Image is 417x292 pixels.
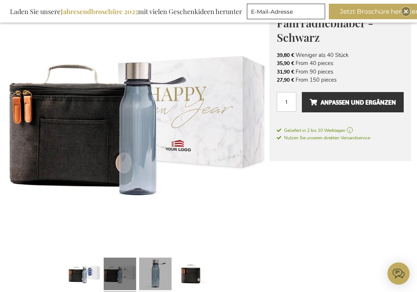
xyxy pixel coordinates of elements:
[277,135,370,141] span: Nutzen Sie unseren direkten Versandservice
[61,7,138,16] b: Jahresendbroschüre 2025
[277,51,404,59] li: Weniger als 40 Stück
[247,4,325,19] input: E-Mail-Adresse
[302,92,404,112] button: Anpassen und ergänzen
[277,76,404,84] li: From 150 pieces
[7,4,245,19] div: Laden Sie unsere mit vielen Geschenkideen herunter
[277,59,404,67] li: From 40 pieces
[277,92,296,112] input: Menge
[277,1,373,45] span: Die Box für Fahrradliebhaber - Schwarz
[277,68,404,76] li: From 90 pieces
[402,7,410,16] div: Close
[310,96,396,108] span: Anpassen und ergänzen
[277,77,294,84] span: 27,90 €
[247,4,327,21] form: marketing offers and promotions
[277,127,404,134] a: Geliefert in 2 bis 10 Werktagen
[404,9,408,14] img: Close
[277,60,294,67] span: 35,90 €
[277,68,294,75] span: 31,90 €
[387,262,410,285] iframe: belco-activator-frame
[277,134,370,141] a: Nutzen Sie unseren direkten Versandservice
[277,52,294,59] span: 39,80 €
